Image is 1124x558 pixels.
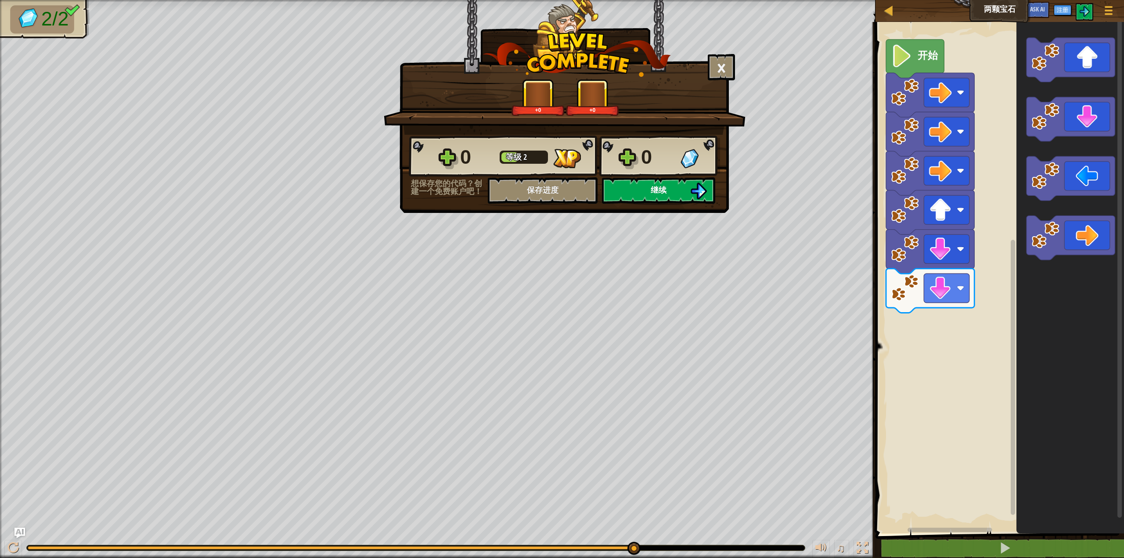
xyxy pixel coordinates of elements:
div: 想保存您的代码？创建一个免费账户吧！ [411,180,488,195]
div: +0 [513,107,563,113]
div: 0 [641,143,675,171]
button: × [708,54,735,80]
button: 保存进度 [488,177,598,204]
span: 继续 [651,184,666,195]
img: level_complete.png [483,32,671,77]
span: 2 [523,151,527,162]
span: 等级 [506,151,523,162]
button: 继续 [602,177,715,204]
img: 获得宝石 [681,149,699,168]
div: 0 [460,143,494,171]
img: 获得经验 [553,149,581,168]
img: 继续 [690,183,707,199]
div: +0 [568,107,617,113]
